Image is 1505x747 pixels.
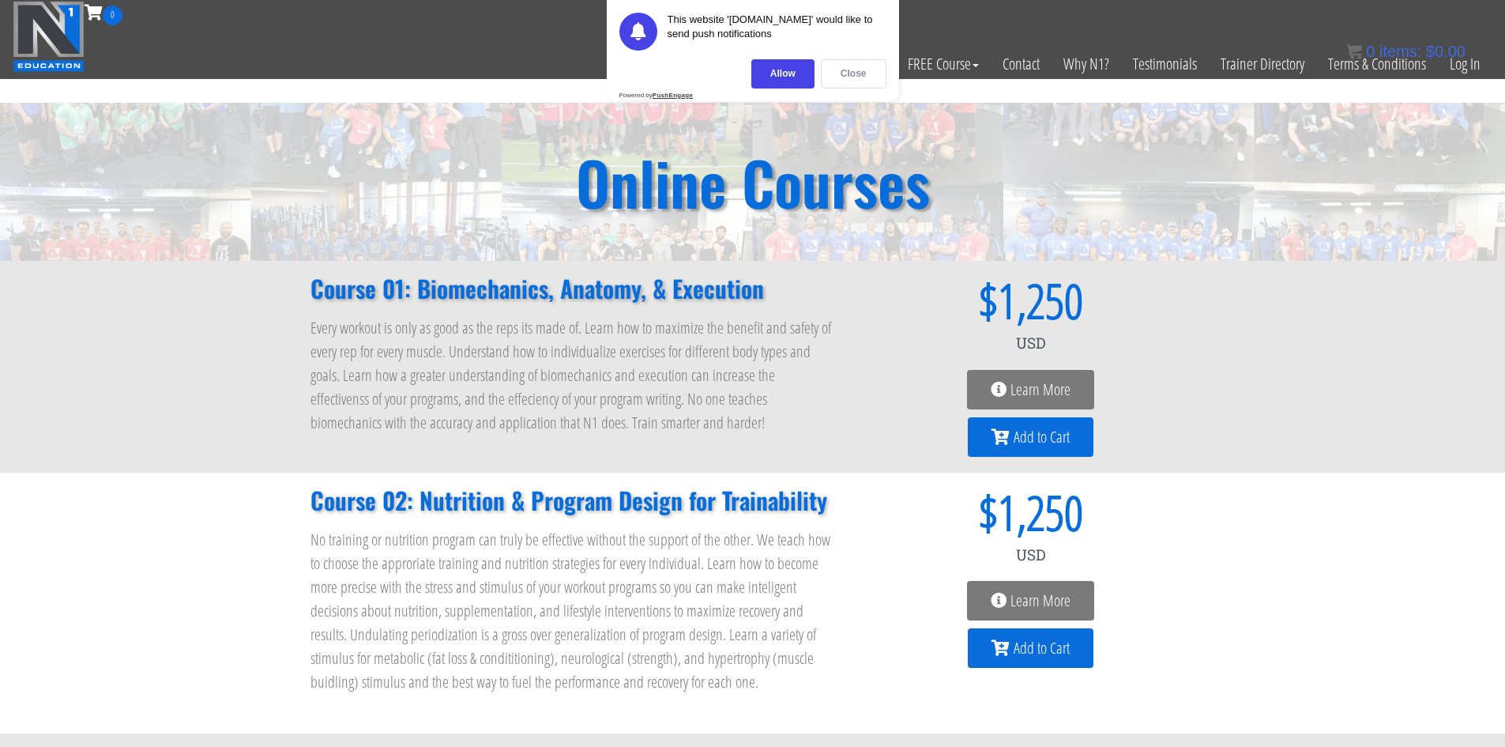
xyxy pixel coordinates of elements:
[751,59,815,89] div: Allow
[1052,25,1121,103] a: Why N1?
[998,277,1083,324] span: 1,250
[968,417,1093,457] a: Add to Cart
[1121,25,1209,103] a: Testimonials
[310,316,835,435] p: Every workout is only as good as the reps its made of. Learn how to maximize the benefit and safe...
[867,324,1195,362] div: USD
[85,2,122,23] a: 0
[1438,25,1492,103] a: Log In
[998,489,1083,536] span: 1,250
[310,528,835,694] p: No training or nutrition program can truly be effective without the support of the other. We teac...
[1426,43,1435,60] span: $
[1010,593,1070,609] span: Learn More
[967,370,1094,409] a: Learn More
[896,25,991,103] a: FREE Course
[1346,43,1362,59] img: icon11.png
[991,25,1052,103] a: Contact
[1209,25,1316,103] a: Trainer Directory
[1014,640,1070,656] span: Add to Cart
[967,581,1094,621] a: Learn More
[310,489,835,512] h2: Course 02: Nutrition & Program Design for Trainability
[821,59,886,89] div: Close
[1426,43,1465,60] bdi: 0.00
[310,277,835,300] h2: Course 01: Biomechanics, Anatomy, & Execution
[13,1,85,72] img: n1-education
[103,6,122,25] span: 0
[1366,43,1375,60] span: 0
[867,489,998,536] span: $
[576,153,930,212] h2: Online Courses
[968,628,1093,668] a: Add to Cart
[668,13,886,51] div: This website '[DOMAIN_NAME]' would like to send push notifications
[619,92,694,99] div: Powered by
[1010,382,1070,398] span: Learn More
[1316,25,1438,103] a: Terms & Conditions
[653,92,693,99] strong: PushEngage
[1014,429,1070,445] span: Add to Cart
[1346,43,1465,60] a: 0 items: $0.00
[867,536,1195,574] div: USD
[867,277,998,324] span: $
[1379,43,1421,60] span: items:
